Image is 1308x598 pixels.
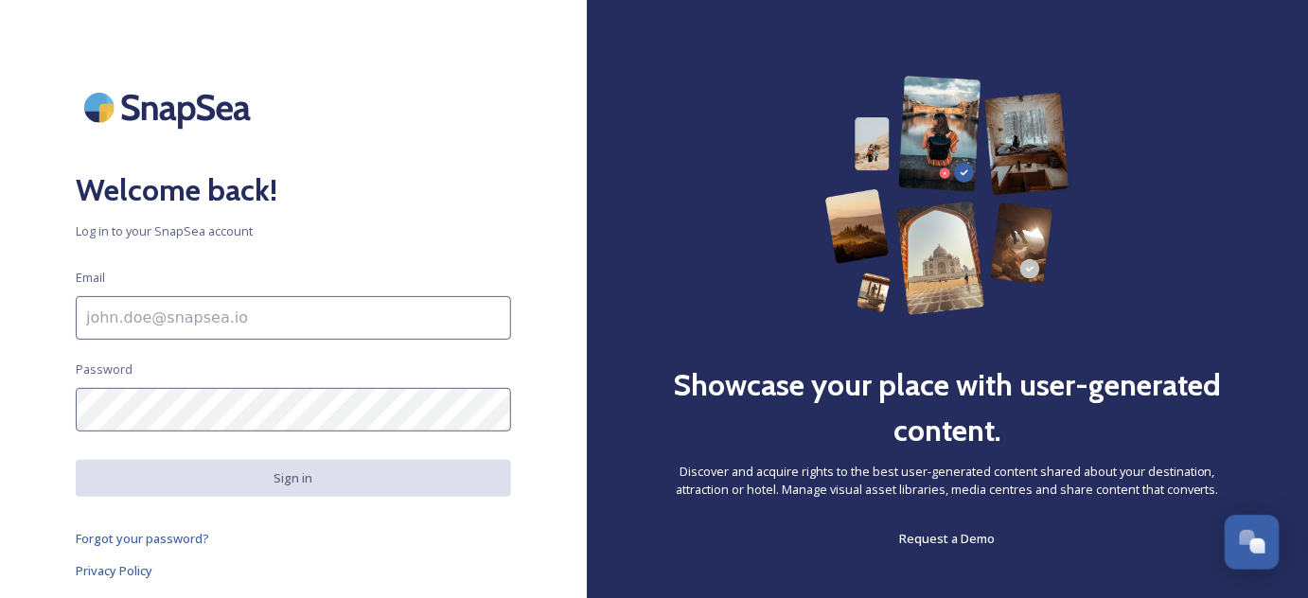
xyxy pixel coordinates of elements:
h2: Welcome back! [76,167,511,213]
a: Forgot your password? [76,527,511,550]
a: Request a Demo [900,527,996,550]
span: Forgot your password? [76,530,209,547]
a: Privacy Policy [76,559,511,582]
span: Log in to your SnapSea account [76,222,511,240]
button: Sign in [76,460,511,497]
span: Request a Demo [900,530,996,547]
span: Privacy Policy [76,562,152,579]
img: 63b42ca75bacad526042e722_Group%20154-p-800.png [825,76,1069,315]
span: Email [76,269,105,287]
span: Discover and acquire rights to the best user-generated content shared about your destination, att... [663,463,1232,499]
input: john.doe@snapsea.io [76,296,511,340]
span: Password [76,361,133,378]
button: Open Chat [1225,515,1280,570]
img: SnapSea Logo [76,76,265,139]
h2: Showcase your place with user-generated content. [663,362,1232,453]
